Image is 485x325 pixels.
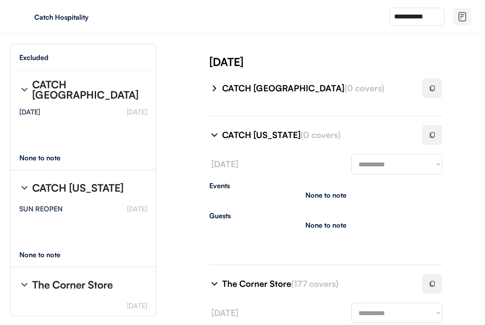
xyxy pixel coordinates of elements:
[209,130,220,140] img: chevron-right%20%281%29.svg
[305,222,346,229] div: None to note
[222,82,412,94] div: CATCH [GEOGRAPHIC_DATA]
[32,79,139,100] div: CATCH [GEOGRAPHIC_DATA]
[344,83,384,93] font: (0 covers)
[211,307,238,318] font: [DATE]
[127,205,147,213] font: [DATE]
[19,183,30,193] img: chevron-right%20%281%29.svg
[32,280,113,290] div: The Corner Store
[305,192,346,199] div: None to note
[17,10,31,24] img: yH5BAEAAAAALAAAAAABAAEAAAIBRAA7
[209,279,220,289] img: chevron-right%20%281%29.svg
[222,278,412,290] div: The Corner Store
[19,54,48,61] div: Excluded
[211,159,238,169] font: [DATE]
[32,183,124,193] div: CATCH [US_STATE]
[209,54,485,69] div: [DATE]
[34,14,142,21] div: Catch Hospitality
[301,129,340,140] font: (0 covers)
[19,251,76,258] div: None to note
[19,154,76,161] div: None to note
[127,108,147,116] font: [DATE]
[19,205,63,212] div: SUN REOPEN
[19,280,30,290] img: chevron-right%20%281%29.svg
[291,278,338,289] font: (177 covers)
[209,212,442,219] div: Guests
[222,129,412,141] div: CATCH [US_STATE]
[209,182,442,189] div: Events
[19,108,40,115] div: [DATE]
[127,301,147,310] font: [DATE]
[457,12,467,22] img: file-02.svg
[19,84,30,95] img: chevron-right%20%281%29.svg
[209,83,220,93] img: chevron-right%20%281%29.svg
